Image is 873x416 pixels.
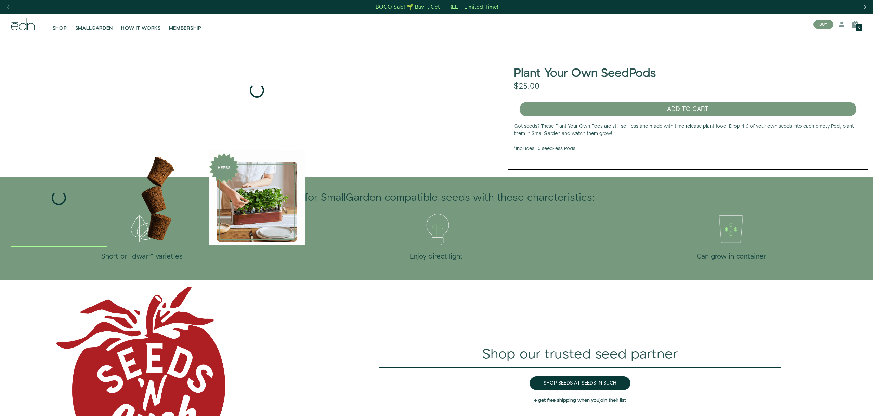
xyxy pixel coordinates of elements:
a: MEMBERSHIP [165,17,206,32]
span: HOW IT WORKS [121,25,160,32]
h3: Enjoy direct light [410,253,463,261]
a: BOGO Sale! 🌱 Buy 1, Get 1 FREE – Limited Time! [375,2,499,12]
b: + get free shipping when you [534,397,626,404]
span: SHOP [53,25,67,32]
div: 1 / 3 [11,35,503,146]
span: 0 [858,26,860,30]
a: SMALLGARDEN [71,17,117,32]
div: 3 / 3 [209,150,305,247]
h3: Can grow in container [696,253,766,261]
img: compressed-edn-seedpod-hero-stacked-2000px_1024x.png [110,150,206,245]
img: website-icons-01_bffe4e8e-e6ad-4baf-b3bb-415061d1c4fc_960x.png [707,205,755,253]
div: 1 / 3 [11,150,107,247]
button: BUY [813,20,833,29]
p: Got seeds? These Plant Your Own Pods are still soil-less and made with time-release plant food. D... [514,123,862,152]
img: HERBS_1024x.gif [209,150,305,245]
span: SMALLGARDEN [75,25,113,32]
button: ADD TO CART [519,102,857,117]
h3: Short or "dwarf" varieties [101,253,183,261]
a: HOW IT WORKS [117,17,165,32]
div: 2 / 3 [110,150,206,247]
h1: Plant Your Own SeedPods [514,67,656,80]
div: BOGO Sale! 🌱 Buy 1, Get 1 FREE – Limited Time! [376,3,498,11]
u: join their list [599,397,626,404]
a: SHOP Seeds at Seeds 'n such [530,376,630,390]
div: Shop our trusted seed partner [293,345,868,364]
a: + get free shipping when youjoin their list [534,397,626,404]
div: $25.00 [514,81,539,91]
a: SHOP [49,17,71,32]
span: MEMBERSHIP [169,25,201,32]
